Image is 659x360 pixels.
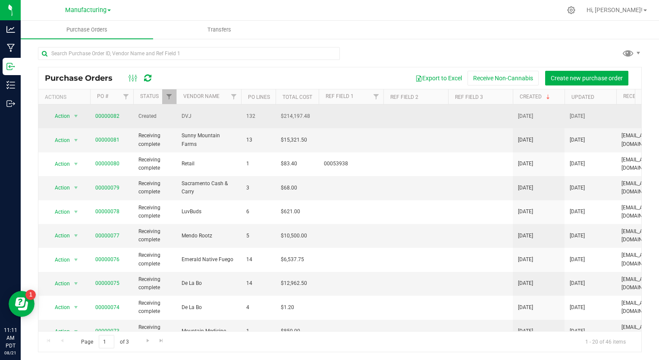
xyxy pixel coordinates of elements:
[281,184,297,192] span: $68.00
[162,89,176,104] a: Filter
[281,208,300,216] span: $621.00
[95,256,119,262] a: 00000076
[71,278,82,290] span: select
[182,208,236,216] span: LuvBuds
[138,132,171,148] span: Receiving complete
[97,93,108,99] a: PO #
[95,113,119,119] a: 00000082
[246,327,270,335] span: 1
[326,93,354,99] a: Ref Field 1
[182,180,236,196] span: Sacramento Cash & Carry
[47,254,70,266] span: Action
[55,26,119,34] span: Purchase Orders
[390,94,418,100] a: Ref Field 2
[182,112,236,120] span: DVJ
[518,232,533,240] span: [DATE]
[141,335,154,347] a: Go to the next page
[140,93,159,99] a: Status
[71,110,82,122] span: select
[281,256,304,264] span: $6,537.75
[281,136,307,144] span: $15,321.50
[281,303,294,312] span: $1.20
[95,233,119,239] a: 00000077
[518,279,533,287] span: [DATE]
[138,180,171,196] span: Receiving complete
[182,256,236,264] span: Emerald Native Fuego
[566,6,577,14] div: Manage settings
[47,278,70,290] span: Action
[6,81,15,89] inline-svg: Inventory
[570,184,585,192] span: [DATE]
[545,71,628,85] button: Create new purchase order
[47,206,70,218] span: Action
[369,89,383,104] a: Filter
[119,89,133,104] a: Filter
[6,25,15,34] inline-svg: Analytics
[518,327,533,335] span: [DATE]
[281,279,307,287] span: $12,962.50
[95,208,119,215] a: 00000078
[71,230,82,242] span: select
[281,232,307,240] span: $10,500.00
[47,110,70,122] span: Action
[47,325,70,338] span: Action
[246,160,270,168] span: 1
[570,256,585,264] span: [DATE]
[570,327,585,335] span: [DATE]
[138,227,171,244] span: Receiving complete
[65,6,107,14] span: Manufacturing
[281,160,297,168] span: $83.40
[47,230,70,242] span: Action
[570,208,585,216] span: [DATE]
[4,350,17,356] p: 08/21
[468,71,539,85] button: Receive Non-Cannabis
[248,94,270,100] a: PO Lines
[518,256,533,264] span: [DATE]
[45,94,87,100] div: Actions
[281,327,300,335] span: $850.00
[71,182,82,194] span: select
[570,112,585,120] span: [DATE]
[138,323,171,340] span: Receiving complete
[282,94,312,100] a: Total Cost
[4,326,17,350] p: 11:11 AM PDT
[71,325,82,338] span: select
[196,26,243,34] span: Transfers
[138,156,171,172] span: Receiving complete
[455,94,483,100] a: Ref Field 3
[95,185,119,191] a: 00000079
[95,280,119,286] a: 00000075
[138,299,171,316] span: Receiving complete
[47,301,70,313] span: Action
[246,279,270,287] span: 14
[182,232,236,240] span: Mendo Rootz
[182,279,236,287] span: De La Bo
[45,73,121,83] span: Purchase Orders
[518,184,533,192] span: [DATE]
[246,112,270,120] span: 132
[571,94,594,100] a: Updated
[227,89,241,104] a: Filter
[38,47,340,60] input: Search Purchase Order ID, Vendor Name and Ref Field 1
[570,279,585,287] span: [DATE]
[138,251,171,268] span: Receiving complete
[518,208,533,216] span: [DATE]
[6,99,15,108] inline-svg: Outbound
[95,328,119,334] a: 00000073
[47,158,70,170] span: Action
[71,301,82,313] span: select
[246,136,270,144] span: 13
[155,335,168,347] a: Go to the last page
[95,304,119,310] a: 00000074
[281,112,310,120] span: $214,197.48
[246,256,270,264] span: 14
[587,6,643,13] span: Hi, [PERSON_NAME]!
[25,290,36,300] iframe: Resource center unread badge
[518,136,533,144] span: [DATE]
[74,335,136,348] span: Page of 3
[71,206,82,218] span: select
[182,303,236,312] span: De La Bo
[246,184,270,192] span: 3
[518,160,533,168] span: [DATE]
